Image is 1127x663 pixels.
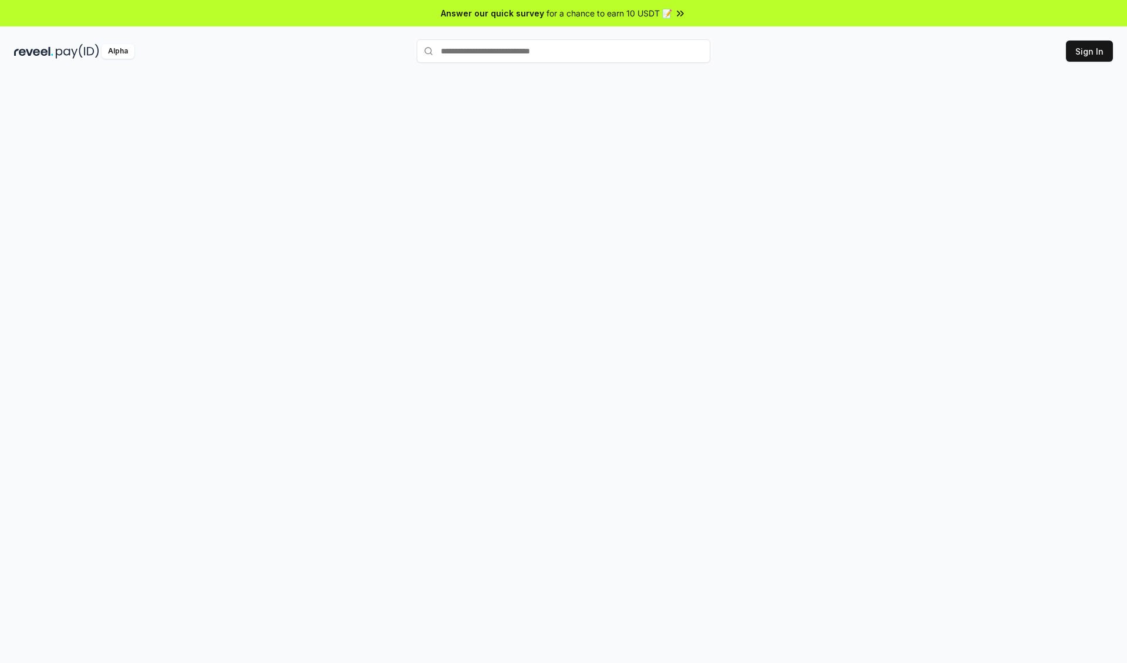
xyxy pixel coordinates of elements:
img: reveel_dark [14,44,53,59]
button: Sign In [1066,41,1113,62]
span: for a chance to earn 10 USDT 📝 [546,7,672,19]
div: Alpha [102,44,134,59]
img: pay_id [56,44,99,59]
span: Answer our quick survey [441,7,544,19]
